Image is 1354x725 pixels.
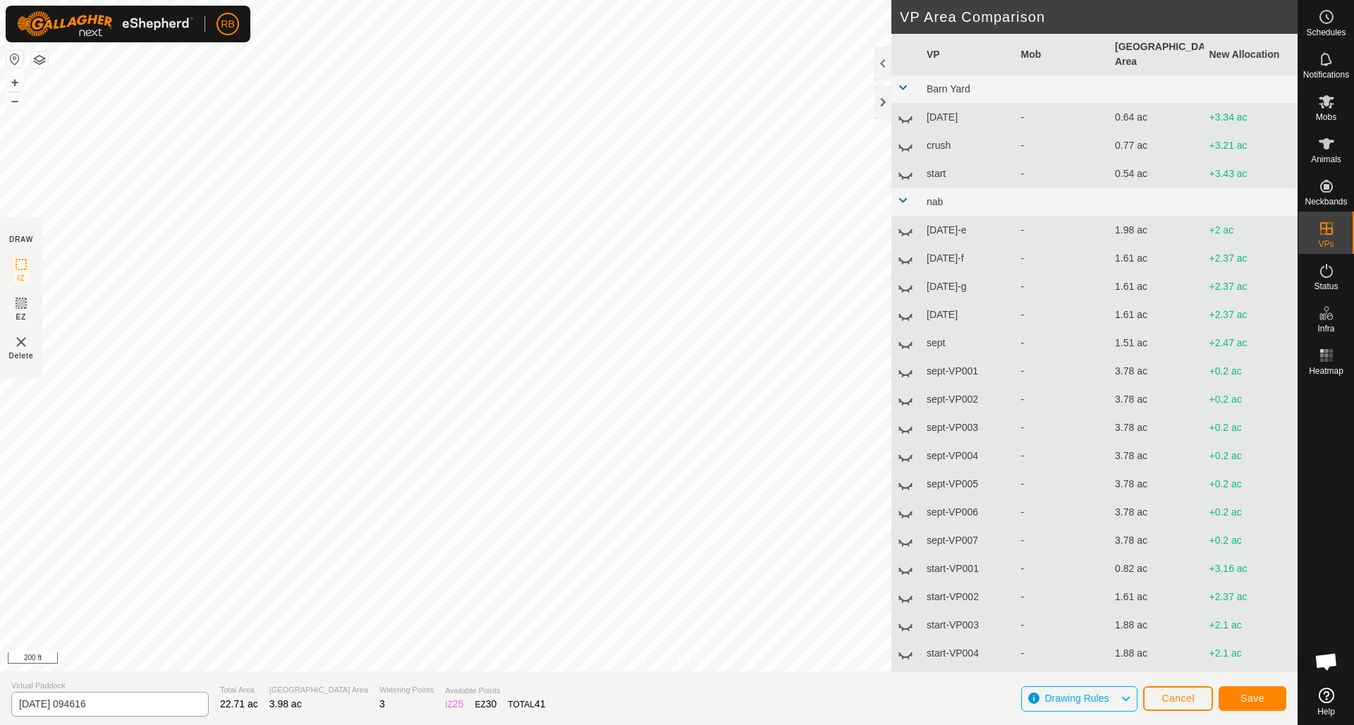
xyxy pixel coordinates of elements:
[1109,611,1204,640] td: 1.88 ac
[1109,470,1204,499] td: 3.78 ac
[1021,251,1104,266] div: -
[1298,682,1354,721] a: Help
[921,668,1015,696] td: start-VP005
[1109,104,1204,132] td: 0.64 ac
[13,334,30,351] img: VP
[445,697,463,712] div: IZ
[1021,279,1104,294] div: -
[1204,132,1298,160] td: +3.21 ac
[379,684,434,696] span: Watering Points
[1204,527,1298,555] td: +0.2 ac
[1109,442,1204,470] td: 3.78 ac
[1317,707,1335,716] span: Help
[1204,160,1298,188] td: +3.43 ac
[921,104,1015,132] td: [DATE]
[1021,420,1104,435] div: -
[1109,640,1204,668] td: 1.88 ac
[11,680,209,692] span: Virtual Paddock
[535,698,546,709] span: 41
[921,414,1015,442] td: sept-VP003
[1305,197,1347,206] span: Neckbands
[1109,273,1204,301] td: 1.61 ac
[921,442,1015,470] td: sept-VP004
[1021,590,1104,604] div: -
[1109,386,1204,414] td: 3.78 ac
[1240,693,1264,704] span: Save
[1317,324,1334,333] span: Infra
[1303,71,1349,79] span: Notifications
[1021,392,1104,407] div: -
[221,17,234,32] span: RB
[16,312,27,322] span: EZ
[220,698,258,709] span: 22.71 ac
[1021,449,1104,463] div: -
[921,358,1015,386] td: sept-VP001
[1204,414,1298,442] td: +0.2 ac
[1021,336,1104,351] div: -
[1109,329,1204,358] td: 1.51 ac
[1109,358,1204,386] td: 3.78 ac
[921,34,1015,75] th: VP
[921,640,1015,668] td: start-VP004
[1204,583,1298,611] td: +2.37 ac
[1314,282,1338,291] span: Status
[921,329,1015,358] td: sept
[17,11,193,37] img: Gallagher Logo
[269,698,302,709] span: 3.98 ac
[1021,223,1104,238] div: -
[1109,668,1204,696] td: 1.88 ac
[1204,301,1298,329] td: +2.37 ac
[1204,386,1298,414] td: +0.2 ac
[921,470,1015,499] td: sept-VP005
[921,386,1015,414] td: sept-VP002
[1109,583,1204,611] td: 1.61 ac
[1109,414,1204,442] td: 3.78 ac
[927,83,970,95] span: Barn Yard
[1021,110,1104,125] div: -
[1204,555,1298,583] td: +3.16 ac
[1305,640,1348,683] div: Open chat
[900,8,1298,25] h2: VP Area Comparison
[9,351,34,361] span: Delete
[486,698,497,709] span: 30
[1109,132,1204,160] td: 0.77 ac
[1204,442,1298,470] td: +0.2 ac
[1021,561,1104,576] div: -
[921,160,1015,188] td: start
[31,51,48,68] button: Map Layers
[6,51,23,68] button: Reset Map
[1309,367,1343,375] span: Heatmap
[1021,646,1104,661] div: -
[1109,160,1204,188] td: 0.54 ac
[379,698,385,709] span: 3
[593,653,646,666] a: Privacy Policy
[1204,611,1298,640] td: +2.1 ac
[1219,686,1286,711] button: Save
[1021,618,1104,633] div: -
[475,697,496,712] div: EZ
[1109,499,1204,527] td: 3.78 ac
[1204,358,1298,386] td: +0.2 ac
[1109,301,1204,329] td: 1.61 ac
[220,684,258,696] span: Total Area
[1021,364,1104,379] div: -
[508,697,545,712] div: TOTAL
[1204,245,1298,273] td: +2.37 ac
[1306,28,1346,37] span: Schedules
[1318,240,1334,248] span: VPs
[921,132,1015,160] td: crush
[921,217,1015,245] td: [DATE]-e
[1044,693,1109,704] span: Drawing Rules
[1204,668,1298,696] td: +2.1 ac
[921,301,1015,329] td: [DATE]
[921,527,1015,555] td: sept-VP007
[1109,34,1204,75] th: [GEOGRAPHIC_DATA] Area
[453,698,464,709] span: 25
[6,92,23,109] button: –
[445,685,545,697] span: Available Points
[1021,505,1104,520] div: -
[1109,245,1204,273] td: 1.61 ac
[1021,533,1104,548] div: -
[1311,155,1341,164] span: Animals
[921,611,1015,640] td: start-VP003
